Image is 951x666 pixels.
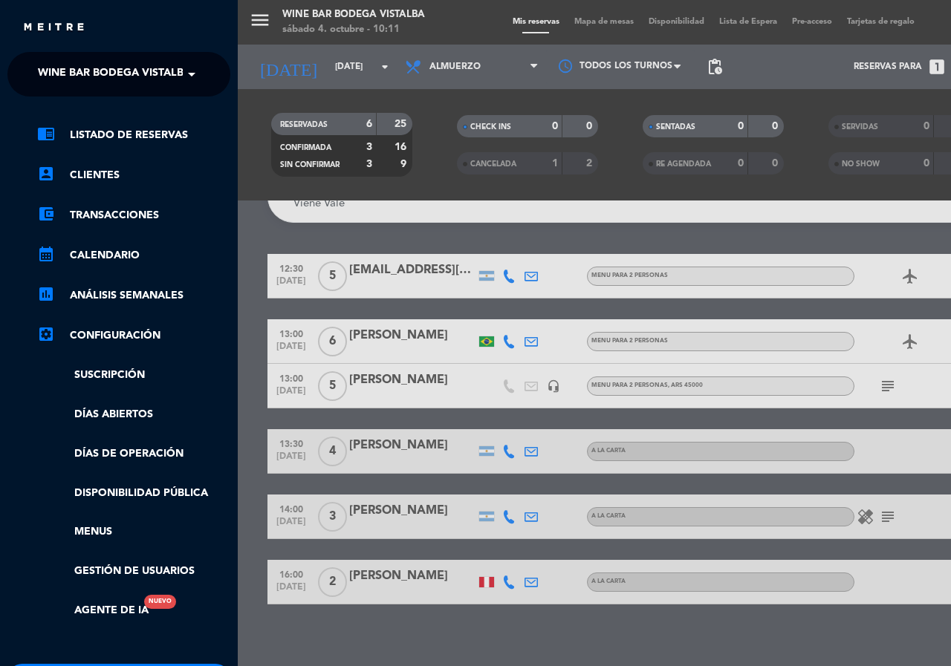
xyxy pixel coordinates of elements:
[37,327,230,345] a: Configuración
[37,245,55,263] i: calendar_month
[37,206,230,224] a: account_balance_walletTransacciones
[37,166,230,184] a: account_boxClientes
[22,22,85,33] img: MEITRE
[37,285,55,303] i: assessment
[37,406,230,423] a: Días abiertos
[37,523,230,541] a: Menus
[37,563,230,580] a: Gestión de usuarios
[37,485,230,502] a: Disponibilidad pública
[37,287,230,304] a: assessmentANÁLISIS SEMANALES
[37,205,55,223] i: account_balance_wallet
[38,59,191,90] span: Wine Bar Bodega Vistalba
[37,247,230,264] a: calendar_monthCalendario
[37,126,230,144] a: chrome_reader_modeListado de Reservas
[37,325,55,343] i: settings_applications
[37,165,55,183] i: account_box
[37,602,149,619] a: Agente de IANuevo
[37,125,55,143] i: chrome_reader_mode
[37,445,230,463] a: Días de Operación
[37,367,230,384] a: Suscripción
[144,595,176,609] div: Nuevo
